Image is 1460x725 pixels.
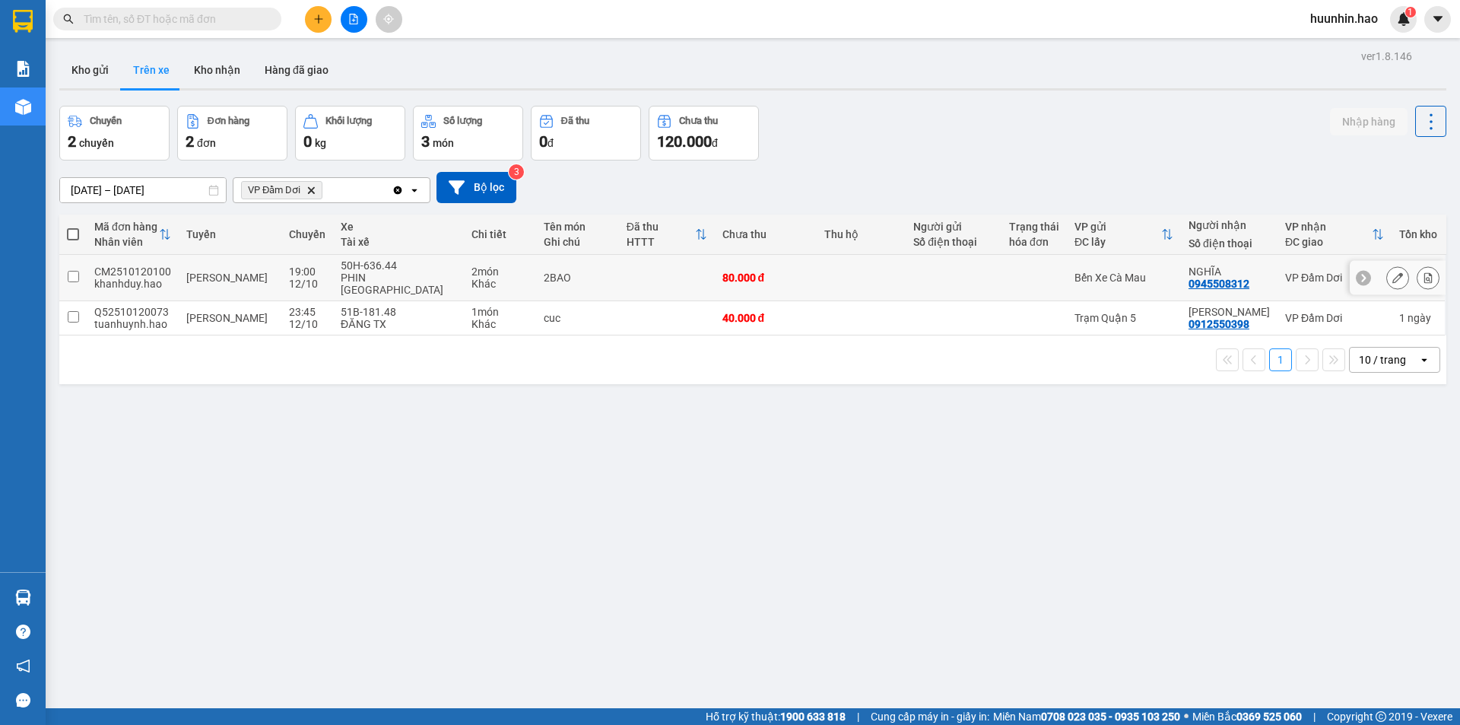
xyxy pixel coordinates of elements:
img: solution-icon [15,61,31,77]
div: Bến Xe Cà Mau [1074,272,1173,284]
span: [PERSON_NAME] [186,312,268,324]
div: Trạng thái [1009,221,1059,233]
span: VP Đầm Dơi, close by backspace [241,181,322,199]
div: cuc [544,312,611,324]
div: ver 1.8.146 [1361,48,1412,65]
input: Selected VP Đầm Dơi. [325,183,327,198]
div: 10 / trang [1359,352,1406,367]
div: khanhduy.hao [94,278,171,290]
div: Ghi chú [544,236,611,248]
button: plus [305,6,332,33]
img: logo-vxr [13,10,33,33]
div: Chưa thu [679,116,718,126]
div: 12/10 [289,278,325,290]
div: VP Đầm Dơi [1285,312,1384,324]
input: Select a date range. [60,178,226,202]
span: Miền Nam [993,708,1180,725]
div: CM2510120100 [94,266,171,278]
button: Nhập hàng [1330,108,1408,135]
span: 0 [303,132,312,151]
span: 2 [68,132,76,151]
span: [PERSON_NAME] [186,272,268,284]
div: 50H-636.44 [341,259,456,272]
div: PHIN [GEOGRAPHIC_DATA] [341,272,456,296]
span: question-circle [16,625,30,639]
div: ĐC lấy [1074,236,1161,248]
span: 1 [1408,7,1413,17]
span: Cung cấp máy in - giấy in: [871,708,989,725]
div: 0912550398 [1189,318,1249,330]
span: ngày [1408,312,1431,324]
div: Tuyến [186,228,274,240]
th: Toggle SortBy [1067,215,1181,255]
span: ⚪️ [1184,714,1189,720]
span: copyright [1376,711,1386,722]
button: Hàng đã giao [252,52,341,88]
div: Khác [471,318,528,330]
span: plus [313,14,324,24]
div: 12/10 [289,318,325,330]
div: Sửa đơn hàng [1386,266,1409,289]
span: VP Đầm Dơi [248,184,300,196]
div: Thu hộ [824,228,898,240]
div: Số điện thoại [913,236,994,248]
button: 1 [1269,348,1292,371]
img: warehouse-icon [15,99,31,115]
span: huunhin.hao [1298,9,1390,28]
div: ĐĂNG TX [341,318,456,330]
img: warehouse-icon [15,590,31,606]
div: 2BAO [544,272,611,284]
span: notification [16,659,30,673]
th: Toggle SortBy [87,215,179,255]
button: Kho nhận [182,52,252,88]
button: Bộ lọc [436,172,516,203]
div: 51B-181.48 [341,306,456,318]
strong: 1900 633 818 [780,711,846,723]
div: Số lượng [443,116,482,126]
div: Mã đơn hàng [94,221,159,233]
span: | [857,708,859,725]
div: VP gửi [1074,221,1161,233]
div: 1 món [471,306,528,318]
div: 19:00 [289,266,325,278]
div: Số điện thoại [1189,237,1270,250]
div: NGHĨA [1189,266,1270,278]
div: 1 [1399,312,1437,324]
strong: 0708 023 035 - 0935 103 250 [1041,711,1180,723]
div: Tài xế [341,236,456,248]
strong: 0369 525 060 [1236,711,1302,723]
span: aim [383,14,394,24]
div: Nhân viên [94,236,159,248]
div: Khác [471,278,528,290]
div: 80.000 đ [722,272,809,284]
button: Chuyến2chuyến [59,106,170,161]
span: món [433,137,454,149]
button: Chưa thu120.000đ [649,106,759,161]
div: 2 món [471,266,528,278]
div: tuanhuynh.hao [94,318,171,330]
span: caret-down [1431,12,1445,26]
span: đ [547,137,554,149]
button: Đã thu0đ [531,106,641,161]
div: VP Đầm Dơi [1285,272,1384,284]
div: trần cơ [1189,306,1270,318]
span: đơn [197,137,216,149]
div: Đơn hàng [208,116,249,126]
span: 2 [186,132,194,151]
input: Tìm tên, số ĐT hoặc mã đơn [84,11,263,27]
button: Kho gửi [59,52,121,88]
span: file-add [348,14,359,24]
span: search [63,14,74,24]
span: 120.000 [657,132,712,151]
svg: open [408,184,421,196]
button: Đơn hàng2đơn [177,106,287,161]
span: 0 [539,132,547,151]
svg: Clear all [392,184,404,196]
div: Người nhận [1189,219,1270,231]
button: Trên xe [121,52,182,88]
div: Trạm Quận 5 [1074,312,1173,324]
div: hóa đơn [1009,236,1059,248]
div: Chi tiết [471,228,528,240]
div: 23:45 [289,306,325,318]
svg: Delete [306,186,316,195]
